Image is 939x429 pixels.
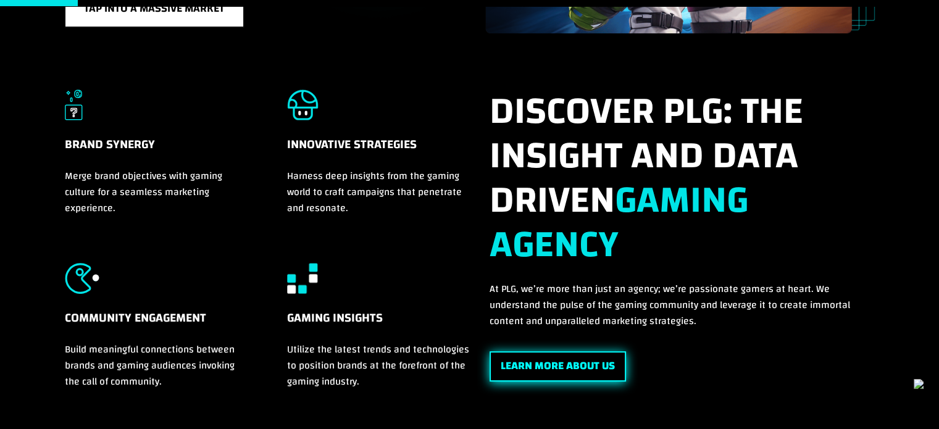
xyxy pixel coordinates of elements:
p: Utilize the latest trends and technologies to position brands at the forefront of the gaming indu... [287,341,474,389]
p: Harness deep insights from the gaming world to craft campaigns that penetrate and resonate. [287,168,474,216]
img: Brand Synergy [65,90,83,120]
h5: Innovative Strategies [287,135,474,168]
iframe: Chat Widget [877,370,939,429]
p: Build meaningful connections between brands and gaming audiences invoking the call of community. [65,341,243,389]
h5: Gaming Insights [287,309,474,341]
div: Widżet czatu [877,370,939,429]
p: At PLG, we’re more than just an agency; we’re passionate gamers at heart. We understand the pulse... [490,281,872,329]
h2: Discover PLG: The insight and data driven [490,90,872,281]
h5: Brand Synergy [65,135,243,168]
strong: gaming Agency [490,165,748,280]
p: Merge brand objectives with gaming culture for a seamless marketing experience. [65,168,243,216]
a: Learn More About Us [490,351,626,381]
h5: Community Engagement [65,309,243,341]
